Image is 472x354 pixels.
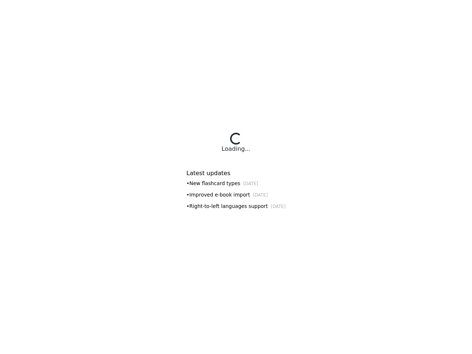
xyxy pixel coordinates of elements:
small: [DATE] [253,192,268,198]
small: [DATE] [271,204,285,209]
small: [DATE] [243,181,258,186]
h6: Latest updates [187,170,286,177]
div: • Right-to-left languages support [187,202,286,210]
div: • Improved e-book import [187,191,286,199]
div: • New flashcard types [187,180,286,187]
div: Loading... [222,145,250,153]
